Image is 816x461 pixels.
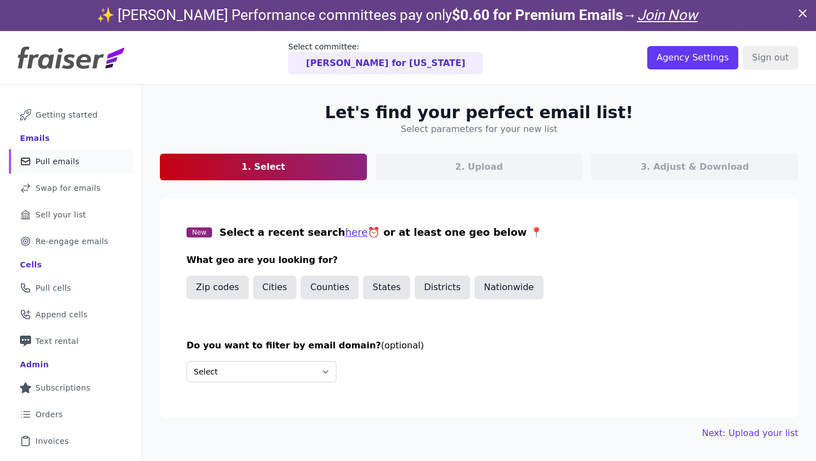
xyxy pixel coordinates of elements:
[9,329,133,353] a: Text rental
[36,236,108,247] span: Re-engage emails
[288,41,483,74] a: Select committee: [PERSON_NAME] for [US_STATE]
[401,123,557,136] h4: Select parameters for your new list
[9,376,133,400] a: Subscriptions
[160,154,367,180] a: 1. Select
[36,282,71,293] span: Pull cells
[381,340,424,351] span: (optional)
[9,429,133,453] a: Invoices
[9,202,133,227] a: Sell your list
[363,276,410,299] button: States
[219,226,542,238] span: Select a recent search ⏰ or at least one geo below 📍
[36,109,98,120] span: Getting started
[18,47,124,69] img: Fraiser Logo
[36,183,100,194] span: Swap for emails
[9,229,133,254] a: Re-engage emails
[743,46,798,69] input: Sign out
[306,57,465,70] p: [PERSON_NAME] for [US_STATE]
[36,435,69,447] span: Invoices
[702,427,798,440] button: Next: Upload your list
[455,160,503,174] p: 2. Upload
[36,309,88,320] span: Append cells
[187,276,249,299] button: Zip codes
[20,133,50,144] div: Emails
[9,302,133,327] a: Append cells
[9,149,133,174] a: Pull emails
[475,276,543,299] button: Nationwide
[36,409,63,420] span: Orders
[36,209,86,220] span: Sell your list
[9,276,133,300] a: Pull cells
[20,259,42,270] div: Cells
[647,46,738,69] input: Agency Settings
[641,160,749,174] p: 3. Adjust & Download
[253,276,297,299] button: Cities
[187,340,381,351] span: Do you want to filter by email domain?
[345,225,368,240] button: here
[9,176,133,200] a: Swap for emails
[187,227,212,237] span: New
[9,103,133,127] a: Getting started
[36,382,90,393] span: Subscriptions
[20,359,49,370] div: Admin
[325,103,633,123] h2: Let's find your perfect email list!
[241,160,285,174] p: 1. Select
[36,336,79,347] span: Text rental
[288,41,483,52] p: Select committee:
[36,156,79,167] span: Pull emails
[187,254,772,267] h3: What geo are you looking for?
[415,276,470,299] button: Districts
[301,276,359,299] button: Counties
[9,402,133,427] a: Orders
